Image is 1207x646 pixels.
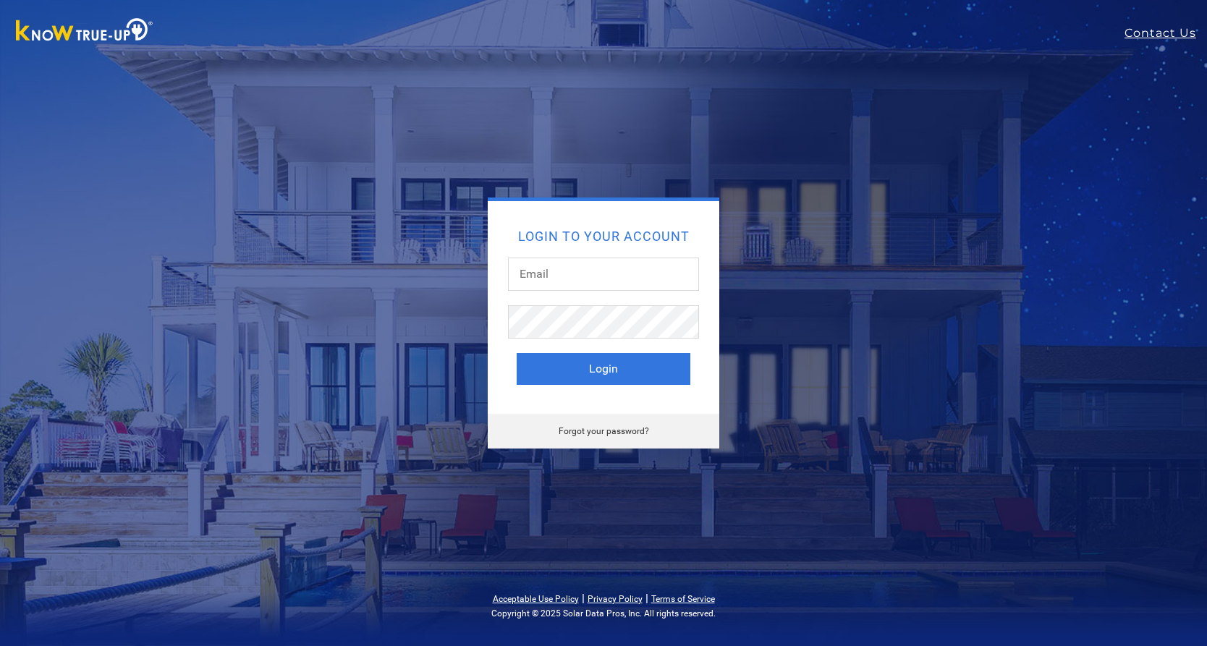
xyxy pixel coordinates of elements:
img: Know True-Up [9,15,161,48]
a: Acceptable Use Policy [493,594,579,604]
h2: Login to your account [517,230,690,243]
button: Login [517,353,690,385]
a: Privacy Policy [588,594,643,604]
a: Contact Us [1125,25,1207,42]
span: | [645,591,648,605]
input: Email [508,258,699,291]
a: Forgot your password? [559,426,649,436]
a: Terms of Service [651,594,715,604]
span: | [582,591,585,605]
